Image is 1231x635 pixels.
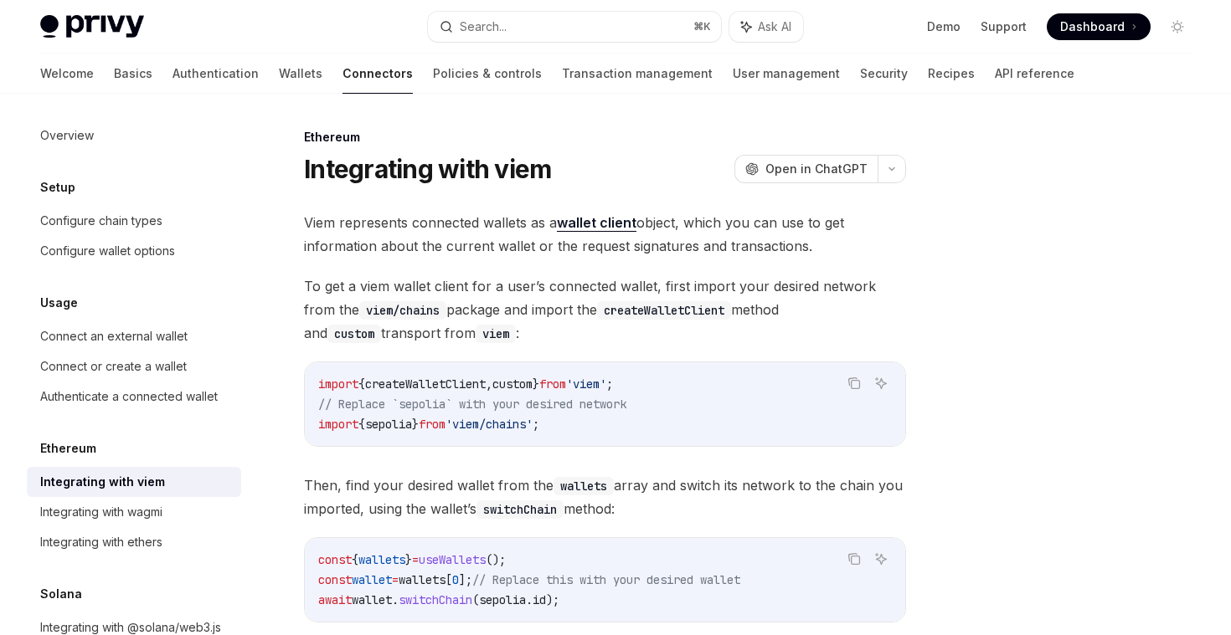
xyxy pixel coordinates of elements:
[318,592,352,607] span: await
[460,17,507,37] div: Search...
[392,572,399,587] span: =
[399,572,446,587] span: wallets
[40,293,78,313] h5: Usage
[40,438,96,458] h5: Ethereum
[729,12,803,42] button: Ask AI
[412,417,419,432] span: }
[318,572,352,587] span: const
[870,548,892,570] button: Ask AI
[446,417,533,432] span: 'viem/chains'
[358,417,365,432] span: {
[843,548,865,570] button: Copy the contents from the code block
[40,177,75,197] h5: Setup
[173,54,259,94] a: Authentication
[40,472,165,492] div: Integrating with viem
[27,382,241,412] a: Authenticate a connected wallet
[27,236,241,266] a: Configure wallet options
[562,54,713,94] a: Transaction management
[734,155,878,183] button: Open in ChatGPT
[843,372,865,394] button: Copy the contents from the code block
[318,397,626,412] span: // Replace `sepolia` with your desired network
[758,18,791,35] span: Ask AI
[40,211,162,231] div: Configure chain types
[352,572,392,587] span: wallet
[472,572,740,587] span: // Replace this with your desired wallet
[279,54,322,94] a: Wallets
[352,552,358,567] span: {
[533,592,546,607] span: id
[40,584,82,604] h5: Solana
[459,572,472,587] span: ];
[40,326,188,346] div: Connect an external wallet
[304,154,551,184] h1: Integrating with viem
[40,356,187,376] div: Connect or create a wallet
[40,502,162,522] div: Integrating with wagmi
[27,206,241,236] a: Configure chain types
[870,372,892,394] button: Ask AI
[1164,13,1191,40] button: Toggle dark mode
[557,214,636,232] a: wallet client
[1060,18,1125,35] span: Dashboard
[365,376,486,392] span: createWalletClient
[304,274,906,345] span: To get a viem wallet client for a user’s connected wallet, first import your desired network from...
[40,125,94,146] div: Overview
[733,54,840,94] a: User management
[419,417,446,432] span: from
[486,376,492,392] span: ,
[358,552,405,567] span: wallets
[428,12,720,42] button: Search...⌘K
[318,376,358,392] span: import
[928,54,975,94] a: Recipes
[479,592,526,607] span: sepolia
[927,18,961,35] a: Demo
[40,15,144,38] img: light logo
[114,54,152,94] a: Basics
[40,532,162,552] div: Integrating with ethers
[476,500,564,519] code: switchChain
[419,552,486,567] span: useWallets
[526,592,533,607] span: .
[318,552,352,567] span: const
[533,417,539,432] span: ;
[399,592,472,607] span: switchChain
[27,120,241,151] a: Overview
[693,20,711,33] span: ⌘ K
[554,477,614,495] code: wallets
[40,387,218,407] div: Authenticate a connected wallet
[539,376,566,392] span: from
[606,376,613,392] span: ;
[446,572,452,587] span: [
[392,592,399,607] span: .
[486,552,506,567] span: ();
[533,376,539,392] span: }
[304,474,906,520] span: Then, find your desired wallet from the array and switch its network to the chain you imported, u...
[557,214,636,231] strong: wallet client
[343,54,413,94] a: Connectors
[860,54,908,94] a: Security
[27,497,241,527] a: Integrating with wagmi
[452,572,459,587] span: 0
[359,301,446,320] code: viem/chains
[318,417,358,432] span: import
[352,592,392,607] span: wallet
[27,527,241,557] a: Integrating with ethers
[304,129,906,146] div: Ethereum
[304,211,906,258] span: Viem represents connected wallets as a object, which you can use to get information about the cur...
[765,161,868,177] span: Open in ChatGPT
[1047,13,1151,40] a: Dashboard
[412,552,419,567] span: =
[405,552,412,567] span: }
[365,417,412,432] span: sepolia
[27,351,241,382] a: Connect or create a wallet
[40,54,94,94] a: Welcome
[981,18,1027,35] a: Support
[566,376,606,392] span: 'viem'
[472,592,479,607] span: (
[327,325,381,343] code: custom
[27,321,241,351] a: Connect an external wallet
[40,241,175,261] div: Configure wallet options
[546,592,559,607] span: );
[433,54,542,94] a: Policies & controls
[995,54,1074,94] a: API reference
[358,376,365,392] span: {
